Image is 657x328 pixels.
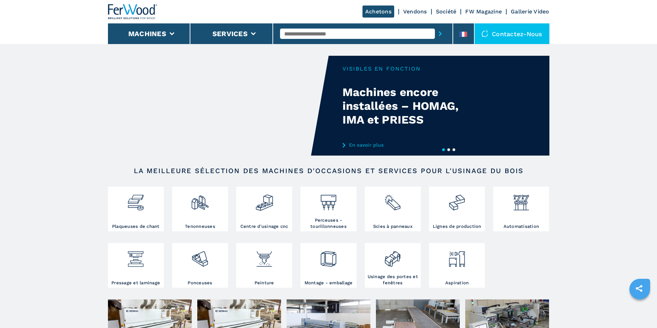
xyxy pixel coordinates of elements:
[305,280,353,286] h3: Montage - emballage
[191,245,209,268] img: levigatrici_2.png
[108,243,164,288] a: Pressage et laminage
[445,280,469,286] h3: Aspiration
[447,148,450,151] button: 2
[108,56,329,156] video: Your browser does not support the video tag.
[367,274,419,286] h3: Usinage des portes et fenêtres
[429,243,485,288] a: Aspiration
[255,245,273,268] img: verniciatura_1.png
[362,6,394,18] a: Achetons
[475,23,549,44] div: Contactez-nous
[127,245,145,268] img: pressa-strettoia.png
[300,243,356,288] a: Montage - emballage
[512,188,530,212] img: automazione.png
[112,223,160,230] h3: Plaqueuses de chant
[448,245,466,268] img: aspirazione_1.png
[433,223,481,230] h3: Lignes de production
[365,187,421,231] a: Scies à panneaux
[191,188,209,212] img: squadratrici_2.png
[442,148,445,151] button: 1
[127,188,145,212] img: bordatrici_1.png
[240,223,288,230] h3: Centre d'usinage cnc
[300,187,356,231] a: Perceuses - tourillonneuses
[255,188,273,212] img: centro_di_lavoro_cnc_2.png
[436,8,457,15] a: Société
[403,8,427,15] a: Vendons
[212,30,248,38] button: Services
[504,223,539,230] h3: Automatisation
[429,187,485,231] a: Lignes de production
[236,243,292,288] a: Peinture
[452,148,455,151] button: 3
[630,280,648,297] a: sharethis
[172,187,228,231] a: Tenonneuses
[448,188,466,212] img: linee_di_produzione_2.png
[628,297,652,323] iframe: Chat
[465,8,502,15] a: FW Magazine
[236,187,292,231] a: Centre d'usinage cnc
[319,188,338,212] img: foratrici_inseritrici_2.png
[108,4,158,19] img: Ferwood
[130,167,527,175] h2: LA MEILLEURE SÉLECTION DES MACHINES D'OCCASIONS ET SERVICES POUR L'USINAGE DU BOIS
[373,223,412,230] h3: Scies à panneaux
[255,280,274,286] h3: Peinture
[188,280,212,286] h3: Ponceuses
[384,245,402,268] img: lavorazione_porte_finestre_2.png
[302,217,355,230] h3: Perceuses - tourillonneuses
[493,187,549,231] a: Automatisation
[108,187,164,231] a: Plaqueuses de chant
[128,30,166,38] button: Machines
[172,243,228,288] a: Ponceuses
[319,245,338,268] img: montaggio_imballaggio_2.png
[365,243,421,288] a: Usinage des portes et fenêtres
[384,188,402,212] img: sezionatrici_2.png
[511,8,549,15] a: Gallerie Video
[185,223,215,230] h3: Tenonneuses
[342,142,478,148] a: En savoir plus
[481,30,488,37] img: Contactez-nous
[435,26,446,42] button: submit-button
[111,280,160,286] h3: Pressage et laminage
